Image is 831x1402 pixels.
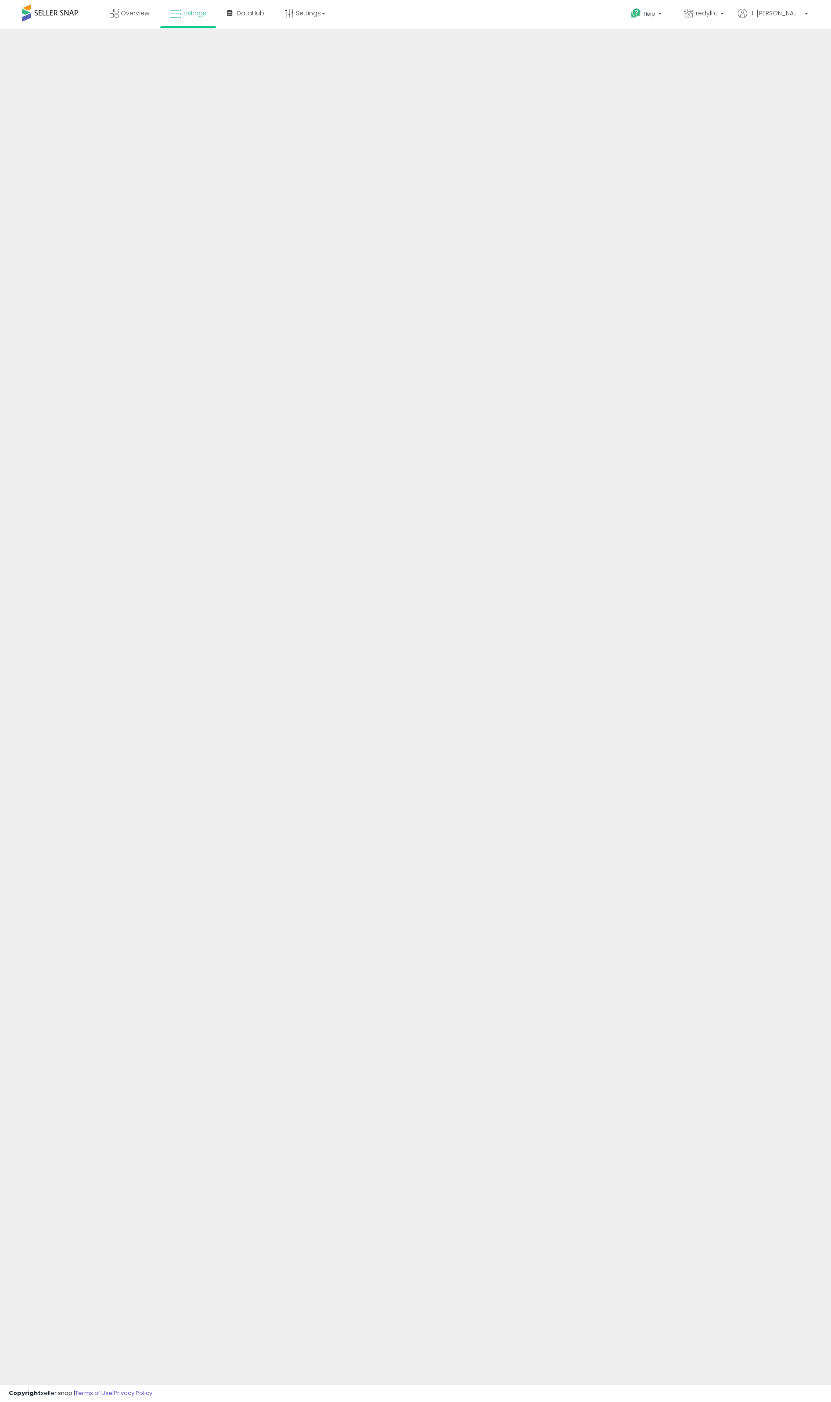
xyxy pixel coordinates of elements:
[237,9,264,18] span: DataHub
[630,8,641,19] i: Get Help
[121,9,149,18] span: Overview
[624,1,670,29] a: Help
[696,9,718,18] span: redylllc
[749,9,802,18] span: Hi [PERSON_NAME]
[644,10,655,18] span: Help
[183,9,206,18] span: Listings
[738,9,808,29] a: Hi [PERSON_NAME]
